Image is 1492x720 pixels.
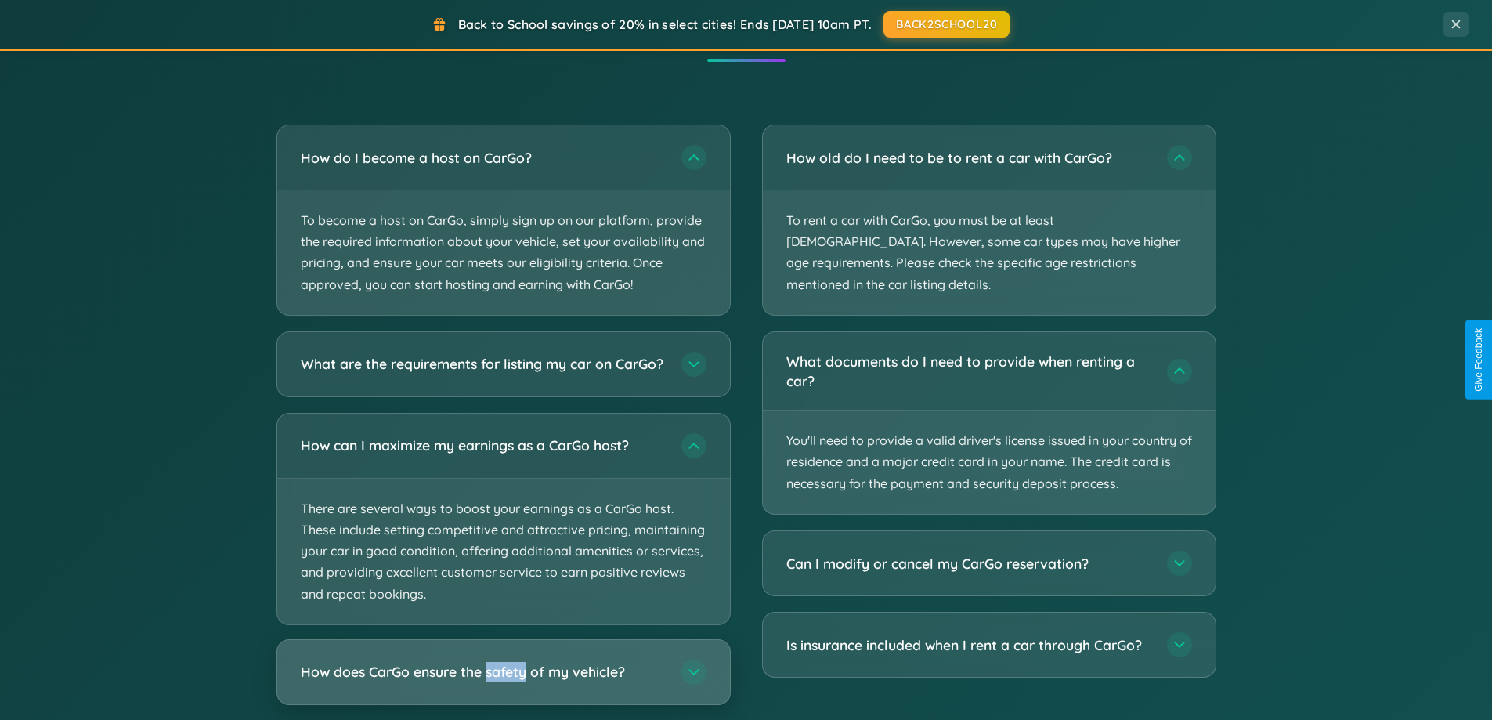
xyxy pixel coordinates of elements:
p: To rent a car with CarGo, you must be at least [DEMOGRAPHIC_DATA]. However, some car types may ha... [763,190,1216,315]
p: You'll need to provide a valid driver's license issued in your country of residence and a major c... [763,411,1216,514]
p: To become a host on CarGo, simply sign up on our platform, provide the required information about... [277,190,730,315]
h3: How can I maximize my earnings as a CarGo host? [301,436,666,455]
div: Give Feedback [1473,328,1484,392]
h3: Can I modify or cancel my CarGo reservation? [786,553,1151,573]
h3: What documents do I need to provide when renting a car? [786,352,1151,390]
p: There are several ways to boost your earnings as a CarGo host. These include setting competitive ... [277,479,730,624]
h3: How do I become a host on CarGo? [301,148,666,168]
span: Back to School savings of 20% in select cities! Ends [DATE] 10am PT. [458,16,872,32]
button: BACK2SCHOOL20 [883,11,1010,38]
h3: How does CarGo ensure the safety of my vehicle? [301,662,666,682]
h3: How old do I need to be to rent a car with CarGo? [786,148,1151,168]
h3: Is insurance included when I rent a car through CarGo? [786,635,1151,654]
h3: What are the requirements for listing my car on CarGo? [301,354,666,374]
